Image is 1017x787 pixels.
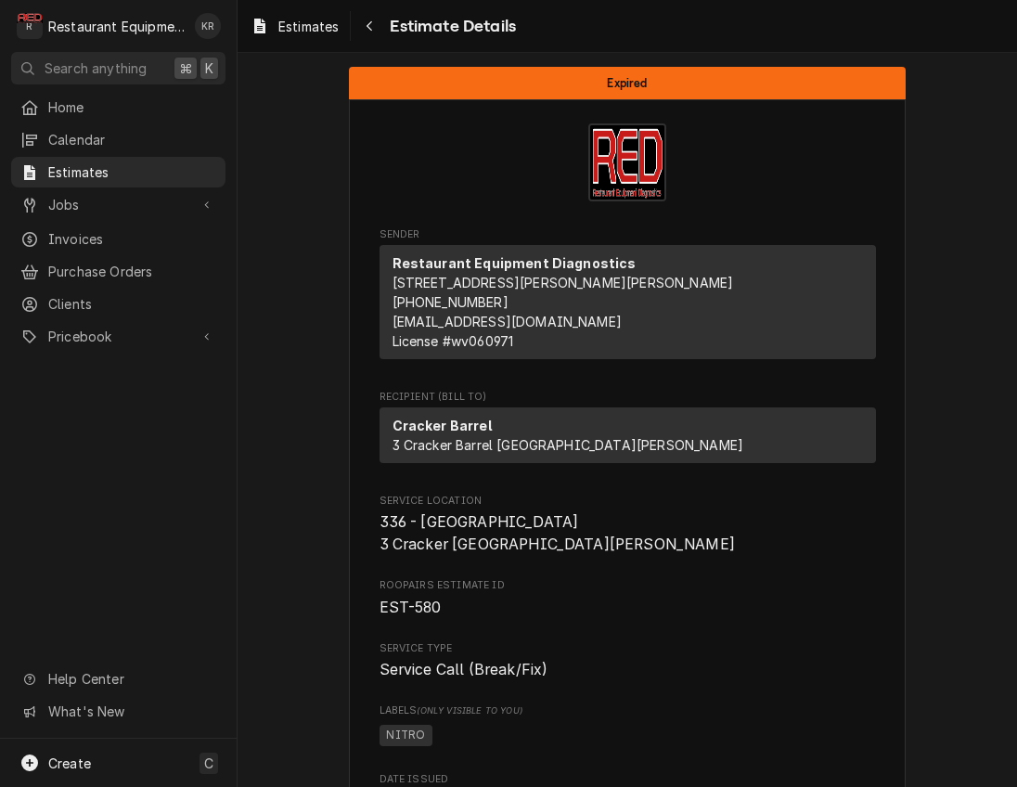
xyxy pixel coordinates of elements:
[380,578,876,593] span: Roopairs Estimate ID
[11,157,225,187] a: Estimates
[380,245,876,359] div: Sender
[380,407,876,463] div: Recipient (Bill To)
[48,294,216,314] span: Clients
[354,11,384,41] button: Navigate back
[243,11,346,42] a: Estimates
[48,702,214,721] span: What's New
[11,52,225,84] button: Search anything⌘K
[349,67,906,99] div: Status
[588,123,666,201] img: Logo
[393,275,734,290] span: [STREET_ADDRESS][PERSON_NAME][PERSON_NAME]
[380,772,876,787] span: Date Issued
[17,13,43,39] div: Restaurant Equipment Diagnostics's Avatar
[380,407,876,471] div: Recipient (Bill To)
[11,321,225,352] a: Go to Pricebook
[11,189,225,220] a: Go to Jobs
[380,578,876,618] div: Roopairs Estimate ID
[393,437,744,453] span: 3 Cracker Barrel [GEOGRAPHIC_DATA][PERSON_NAME]
[179,58,192,78] span: ⌘
[380,390,876,471] div: Estimate Recipient
[48,262,216,281] span: Purchase Orders
[45,58,147,78] span: Search anything
[48,130,216,149] span: Calendar
[380,245,876,367] div: Sender
[380,494,876,509] span: Service Location
[11,124,225,155] a: Calendar
[417,705,521,716] span: (Only Visible to You)
[48,669,214,689] span: Help Center
[380,722,876,750] span: [object Object]
[380,227,876,242] span: Sender
[11,224,225,254] a: Invoices
[380,703,876,718] span: Labels
[205,58,213,78] span: K
[195,13,221,39] div: Kelli Robinette's Avatar
[48,162,216,182] span: Estimates
[48,755,91,771] span: Create
[393,333,514,349] span: License # wv060971
[204,754,213,773] span: C
[48,195,188,214] span: Jobs
[380,725,433,747] span: NITRO
[48,229,216,249] span: Invoices
[384,14,516,39] span: Estimate Details
[380,641,876,656] span: Service Type
[380,641,876,681] div: Service Type
[278,17,339,36] span: Estimates
[48,97,216,117] span: Home
[48,327,188,346] span: Pricebook
[393,294,508,310] a: [PHONE_NUMBER]
[393,255,637,271] strong: Restaurant Equipment Diagnostics
[380,513,735,553] span: 336 - [GEOGRAPHIC_DATA] 3 Cracker [GEOGRAPHIC_DATA][PERSON_NAME]
[380,703,876,749] div: [object Object]
[380,599,442,616] span: EST-580
[380,511,876,555] span: Service Location
[11,664,225,694] a: Go to Help Center
[11,256,225,287] a: Purchase Orders
[380,390,876,405] span: Recipient (Bill To)
[380,659,876,681] span: Service Type
[380,661,548,678] span: Service Call (Break/Fix)
[11,289,225,319] a: Clients
[393,314,622,329] a: [EMAIL_ADDRESS][DOMAIN_NAME]
[380,597,876,619] span: Roopairs Estimate ID
[380,494,876,556] div: Service Location
[11,696,225,727] a: Go to What's New
[195,13,221,39] div: KR
[607,77,647,89] span: Expired
[380,227,876,368] div: Estimate Sender
[393,418,492,433] strong: Cracker Barrel
[11,92,225,123] a: Home
[17,13,43,39] div: R
[48,17,185,36] div: Restaurant Equipment Diagnostics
